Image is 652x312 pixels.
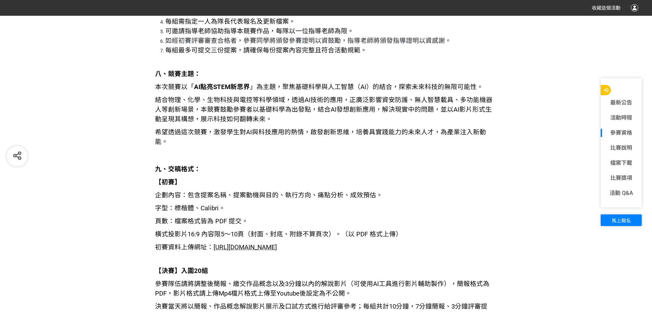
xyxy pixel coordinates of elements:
span: 本次競賽以「 」為主題，聚焦基礎科學與人工智慧（AI）的結合，探索未來科技的無限可能性。 [155,83,483,91]
strong: 八、競賽主題： [155,70,201,78]
span: 收藏這個活動 [592,5,621,11]
span: [URL][DOMAIN_NAME] [214,244,277,251]
span: 馬上報名 [612,218,631,223]
a: 比賽獎項 [601,174,642,182]
a: 參賽資格 [601,129,642,137]
span: 橫式投影片16:9 內容限5～10頁（封面、封底、附錄不算頁次）。（以 PDF 格式上傳） [155,230,402,238]
span: 每組最多可提交三份提案，請確保每份提案內容完整且符合活動規範。 [165,47,367,54]
a: 檔案下載 [601,159,642,167]
a: 活動 Q&A [601,189,642,197]
a: 比賽說明 [601,144,642,152]
strong: 【初賽】 [155,178,181,186]
strong: 九、交稿格式： [155,165,201,173]
span: 每組需指定一人為隊長代表報名及更新檔案。 [165,18,295,25]
span: 如經初賽評審審查合格者，參賽同學將頒發參賽證明以資鼓勵，指導老師將頒發指導證明以資感謝。 [165,37,451,45]
span: 頁數：檔案格式皆為 PDF 提交。 [155,217,248,225]
a: [URL][DOMAIN_NAME] [214,245,277,250]
span: 希望透過這次競賽，激發學生對AI與科技應用的熱情，啟發創新思維，培養具實踐能力的未來人才，為產業注入新動能。 [155,128,486,146]
strong: AI點亮STEM新思界 [194,83,250,91]
span: 企劃內容：包含提案名稱、提案動機與目的、執行方向、痛點分析、成效預估。 [155,191,383,199]
span: 結合物理、化學、生物科技與電控等科學領域，透過AI技術的應用，正廣泛影響資安防護、無人智慧載具、多功能機器人等創新場景，本競賽鼓勵參賽者以基礎科學為出發點，結合AI發想創新應用，解決現實中的問題... [155,96,493,123]
span: 字型：標楷體、Calibri。 [155,204,225,212]
button: 馬上報名 [601,214,642,226]
span: 可邀請指導老師協助指導本競賽作品，每隊以一位指導老師為限。 [165,27,354,35]
strong: 【決賽】入圍20組 [155,267,208,275]
a: 最新公告 [601,99,642,107]
span: 參賽隊伍請將調整後簡報、繳交作品概念以及3分鐘以內的解說影片（可使用AI工具進行影片輔助製作），簡報格式為PDF，影片格式請上傳Mp4檔片格式上傳至Youtube後設定為不公開。 [155,280,489,297]
span: 初賽資料上傳網址： [155,244,214,251]
a: 活動時程 [601,114,642,122]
